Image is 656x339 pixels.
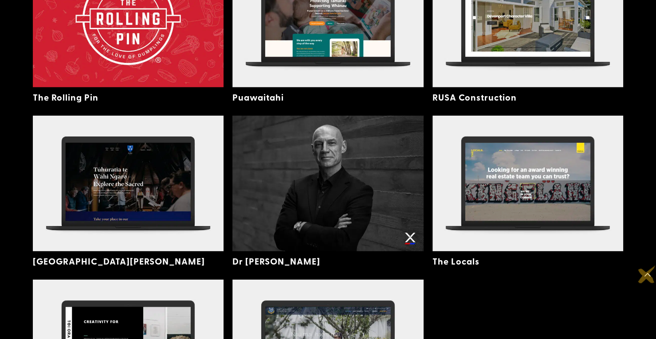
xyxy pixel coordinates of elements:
[33,255,205,267] a: [GEOGRAPHIC_DATA][PERSON_NAME]
[33,116,224,252] img: St Johns Theological College
[232,116,423,252] img: Dr Ceri Evans
[432,255,479,267] a: The Locals
[432,116,623,252] img: The Locals
[432,91,517,103] a: RUSA Construction
[232,255,320,267] a: Dr [PERSON_NAME]
[232,91,284,103] a: Puawaitahi
[33,91,98,103] a: The Rolling Pin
